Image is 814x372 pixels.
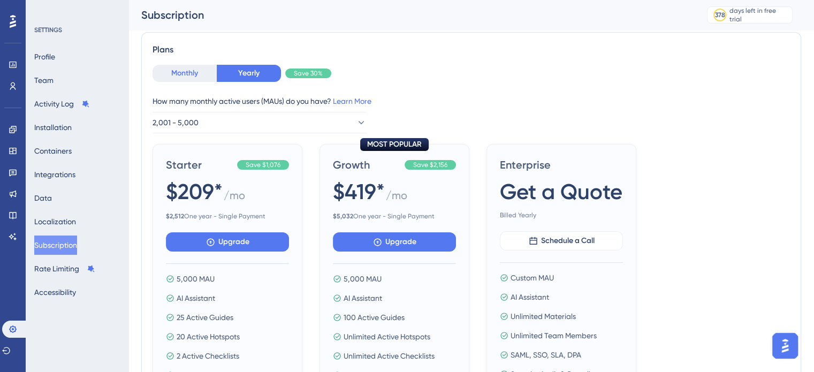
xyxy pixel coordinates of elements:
iframe: UserGuiding AI Assistant Launcher [769,330,801,362]
span: Save $2,156 [413,161,447,169]
button: Containers [34,141,72,161]
span: Save 30% [294,69,323,78]
span: 20 Active Hotspots [177,330,240,343]
span: Starter [166,157,233,172]
button: Localization [34,212,76,231]
button: Monthly [153,65,217,82]
div: Plans [153,43,790,56]
button: Data [34,188,52,208]
button: Schedule a Call [500,231,623,250]
button: Accessibility [34,283,76,302]
span: Billed Yearly [500,211,623,219]
span: $209* [166,177,223,207]
div: MOST POPULAR [360,138,429,151]
span: AI Assistant [177,292,215,305]
b: $ 5,032 [333,212,353,220]
span: One year - Single Payment [333,212,456,221]
b: $ 2,512 [166,212,184,220]
button: Upgrade [333,232,456,252]
span: AI Assistant [511,291,549,303]
span: 5,000 MAU [344,272,382,285]
div: Subscription [141,7,680,22]
span: 25 Active Guides [177,311,233,324]
span: Upgrade [218,236,249,248]
div: days left in free trial [729,6,789,24]
span: 2,001 - 5,000 [153,116,199,129]
div: SETTINGS [34,26,121,34]
div: 378 [715,11,725,19]
span: Save $1,076 [246,161,280,169]
button: Activity Log [34,94,90,113]
span: 2 Active Checklists [177,350,239,362]
span: Unlimited Materials [511,310,576,323]
span: One year - Single Payment [166,212,289,221]
span: / mo [224,188,245,208]
div: How many monthly active users (MAUs) do you have? [153,95,790,108]
button: Upgrade [166,232,289,252]
a: Learn More [333,97,371,105]
span: Schedule a Call [541,234,595,247]
button: Installation [34,118,72,137]
span: AI Assistant [344,292,382,305]
button: Team [34,71,54,90]
span: Enterprise [500,157,623,172]
button: Rate Limiting [34,259,95,278]
button: Yearly [217,65,281,82]
span: / mo [386,188,407,208]
button: 2,001 - 5,000 [153,112,367,133]
button: Profile [34,47,55,66]
span: SAML, SSO, SLA, DPA [511,348,581,361]
span: 5,000 MAU [177,272,215,285]
span: Get a Quote [500,177,622,207]
span: Unlimited Active Checklists [344,350,435,362]
span: Upgrade [385,236,416,248]
span: Growth [333,157,400,172]
span: Custom MAU [511,271,554,284]
span: Unlimited Team Members [511,329,597,342]
button: Integrations [34,165,75,184]
button: Subscription [34,236,77,255]
span: Unlimited Active Hotspots [344,330,430,343]
span: $419* [333,177,385,207]
span: 100 Active Guides [344,311,405,324]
